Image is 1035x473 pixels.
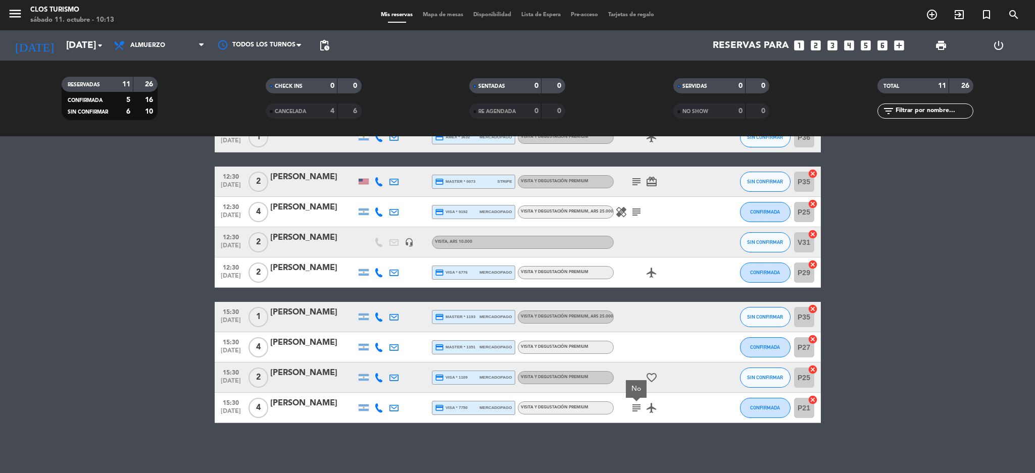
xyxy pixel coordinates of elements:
div: sábado 11. octubre - 10:13 [30,15,114,25]
span: CONFIRMADA [750,405,780,410]
i: cancel [808,229,818,239]
strong: 6 [126,108,130,115]
span: print [935,39,947,51]
span: NO SHOW [682,109,708,114]
span: SIN CONFIRMAR [68,110,108,115]
i: search [1008,9,1020,21]
span: 4 [249,337,268,357]
span: VISITA Y DEGUSTACIÓN PREMIUM [521,314,613,319]
span: Lista de Espera [516,12,566,18]
strong: 4 [330,108,334,115]
strong: 0 [557,108,563,115]
span: 12:30 [218,231,243,242]
i: looks_3 [826,39,839,52]
i: exit_to_app [953,9,965,21]
strong: 0 [738,108,743,115]
i: looks_5 [859,39,872,52]
span: CANCELADA [275,109,306,114]
button: SIN CONFIRMAR [740,367,791,388]
i: credit_card [435,133,444,142]
span: [DATE] [218,378,243,389]
span: visa * 9192 [435,207,468,217]
div: [PERSON_NAME] [270,306,356,319]
span: , ARS 25.000 [588,209,613,214]
strong: 10 [145,108,155,115]
span: VISITA [435,240,472,244]
i: filter_list [882,105,895,117]
span: 12:30 [218,170,243,182]
strong: 0 [738,82,743,89]
span: [DATE] [218,273,243,284]
span: [DATE] [218,317,243,329]
div: [PERSON_NAME] [270,231,356,244]
span: visa * 1109 [435,373,468,382]
i: credit_card [435,268,444,277]
i: looks_6 [876,39,889,52]
strong: 26 [961,82,971,89]
span: CHECK INS [275,84,303,89]
i: airplanemode_active [646,267,658,279]
span: master * 1193 [435,312,476,322]
i: credit_card [435,343,444,352]
span: mercadopago [479,374,512,381]
span: VISITA Y DEGUSTACIÓN PREMIUM [521,345,588,349]
div: [PERSON_NAME] [270,397,356,410]
span: TOTAL [883,84,899,89]
i: cancel [808,364,818,375]
span: SIN CONFIRMAR [747,179,783,184]
span: pending_actions [318,39,330,51]
span: mercadopago [479,404,512,411]
span: master * 0073 [435,177,476,186]
i: healing [615,206,627,218]
i: cancel [808,395,818,405]
strong: 6 [353,108,359,115]
i: airplanemode_active [646,131,658,143]
span: 2 [249,172,268,192]
strong: 0 [761,108,767,115]
i: cancel [808,169,818,179]
div: [PERSON_NAME] [270,366,356,380]
span: 4 [249,202,268,222]
span: visa * 7750 [435,403,468,412]
i: credit_card [435,373,444,382]
span: master * 1351 [435,343,476,352]
span: stripe [498,178,512,185]
span: 2 [249,367,268,388]
div: Clos Turismo [30,5,114,15]
button: SIN CONFIRMAR [740,232,791,252]
i: [DATE] [8,34,61,57]
strong: 11 [938,82,946,89]
i: turned_in_not [980,9,993,21]
span: SIN CONFIRMAR [747,134,783,140]
span: [DATE] [218,408,243,419]
strong: 16 [145,96,155,103]
button: CONFIRMADA [740,398,791,418]
span: mercadopago [479,208,512,215]
span: mercadopago [479,269,512,276]
span: 12:30 [218,261,243,273]
span: [DATE] [218,137,243,149]
span: SIN CONFIRMAR [747,239,783,245]
span: VISITA Y DEGUSTACIÓN PREMIUM [521,179,588,183]
span: 4 [249,398,268,418]
span: VISITA Y DEGUSTACIÓN PREMIUM [521,375,588,379]
span: Mis reservas [376,12,418,18]
button: menu [8,6,23,25]
i: card_giftcard [646,176,658,188]
i: menu [8,6,23,21]
span: Almuerzo [130,42,165,49]
span: [DATE] [218,212,243,224]
span: [DATE] [218,347,243,359]
i: credit_card [435,403,444,412]
input: Filtrar por nombre... [895,106,973,117]
button: CONFIRMADA [740,337,791,357]
span: Tarjetas de regalo [603,12,659,18]
button: SIN CONFIRMAR [740,172,791,192]
span: VISITA Y DEGUSTACIÓN PREMIUM [521,270,588,274]
strong: 0 [534,82,538,89]
i: credit_card [435,312,444,322]
i: power_settings_new [993,39,1005,51]
span: 15:30 [218,396,243,408]
span: CONFIRMADA [750,270,780,275]
span: visa * 6776 [435,268,468,277]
